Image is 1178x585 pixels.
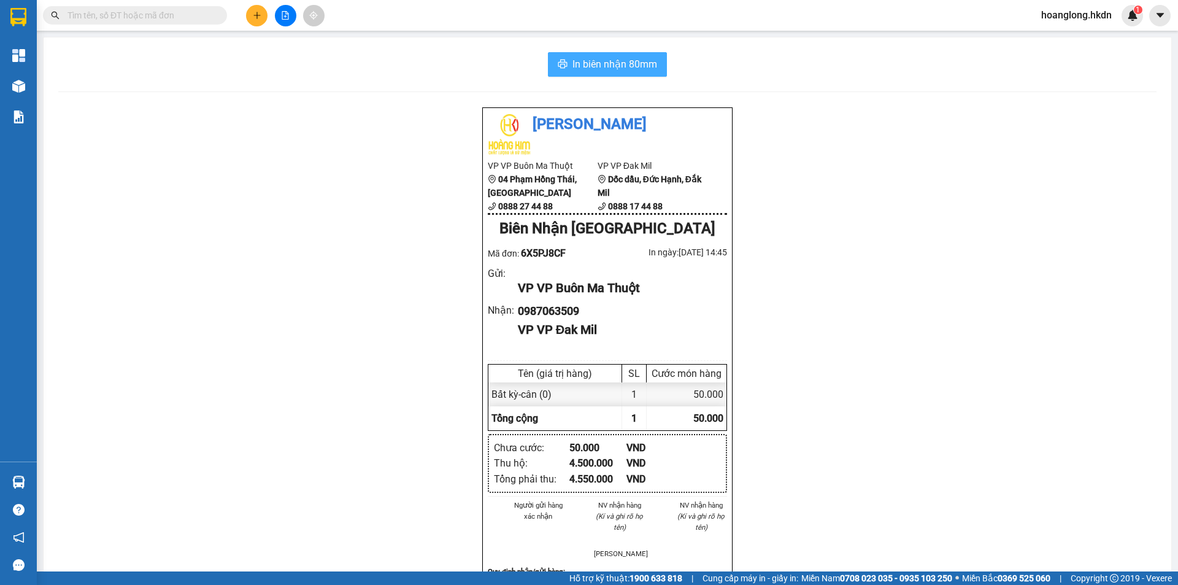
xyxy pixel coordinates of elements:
span: phone [598,202,606,211]
span: ⚪️ [955,576,959,581]
button: aim [303,5,325,26]
span: 50.000 [693,413,723,424]
strong: 1900 633 818 [629,573,682,583]
span: plus [253,11,261,20]
i: (Kí và ghi rõ họ tên) [677,512,725,532]
div: VP VP Buôn Ma Thuột [518,279,717,298]
img: dashboard-icon [12,49,25,62]
span: | [691,571,693,585]
div: Thu hộ : [494,455,569,471]
div: 0987063509 [518,303,717,320]
div: 4.550.000 [569,471,626,487]
span: search [51,11,60,20]
li: [PERSON_NAME] [488,113,727,136]
button: printerIn biên nhận 80mm [548,52,667,77]
div: 50.000 [647,382,726,406]
button: plus [246,5,268,26]
span: hoanglong.hkdn [1031,7,1122,23]
li: [PERSON_NAME] [594,548,646,559]
span: copyright [1110,574,1118,583]
span: 1 [1136,6,1140,14]
li: Người gửi hàng xác nhận [512,500,564,522]
div: Quy định nhận/gửi hàng : [488,566,727,577]
span: Tổng cộng [491,413,538,424]
div: 4.500.000 [569,455,626,471]
i: (Kí và ghi rõ họ tên) [596,512,643,532]
div: VP VP Đak Mil [518,320,717,339]
b: 04 Phạm Hồng Thái, [GEOGRAPHIC_DATA] [488,174,577,198]
input: Tìm tên, số ĐT hoặc mã đơn [67,9,212,22]
span: environment [488,175,496,184]
b: Dốc dầu, Đức Hạnh, Đắk Mil [598,174,701,198]
span: caret-down [1155,10,1166,21]
span: Miền Nam [801,571,952,585]
span: message [13,559,25,571]
span: Miền Bắc [962,571,1050,585]
li: VP VP Buôn Ma Thuột [488,159,598,172]
span: question-circle [13,504,25,516]
img: logo-vxr [10,8,26,26]
span: environment [598,175,606,184]
button: caret-down [1149,5,1171,26]
img: warehouse-icon [12,80,25,93]
div: VND [626,440,683,455]
li: NV nhận hàng [594,500,646,511]
span: In biên nhận 80mm [572,56,657,72]
b: 0888 27 44 88 [498,201,553,211]
sup: 1 [1134,6,1142,14]
b: 0888 17 44 88 [608,201,663,211]
span: aim [309,11,318,20]
div: 50.000 [569,440,626,455]
li: NV nhận hàng [675,500,727,511]
button: file-add [275,5,296,26]
div: VND [626,455,683,471]
span: Hỗ trợ kỹ thuật: [569,571,682,585]
span: | [1060,571,1061,585]
div: In ngày: [DATE] 14:45 [607,246,727,259]
strong: 0369 525 060 [998,573,1050,583]
img: logo.jpg [488,113,531,156]
span: Bất kỳ - cân (0) [491,389,552,400]
span: 6X5PJ8CF [521,247,566,259]
span: notification [13,532,25,543]
span: 1 [631,413,637,424]
img: warehouse-icon [12,476,25,489]
div: Nhận : [488,303,518,318]
li: VP VP Đak Mil [598,159,707,172]
span: Cung cấp máy in - giấy in: [703,571,798,585]
div: 1 [622,382,647,406]
span: printer [558,59,568,71]
div: SL [625,368,643,379]
div: Biên Nhận [GEOGRAPHIC_DATA] [488,217,727,241]
div: VND [626,471,683,487]
span: phone [488,202,496,211]
div: Mã đơn: [488,246,607,261]
div: Cước món hàng [650,368,723,379]
span: file-add [281,11,290,20]
div: Chưa cước : [494,440,569,455]
div: Tên (giá trị hàng) [491,368,618,379]
img: solution-icon [12,110,25,123]
div: Tổng phải thu : [494,471,569,487]
div: Gửi : [488,266,518,281]
img: icon-new-feature [1127,10,1138,21]
strong: 0708 023 035 - 0935 103 250 [840,573,952,583]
